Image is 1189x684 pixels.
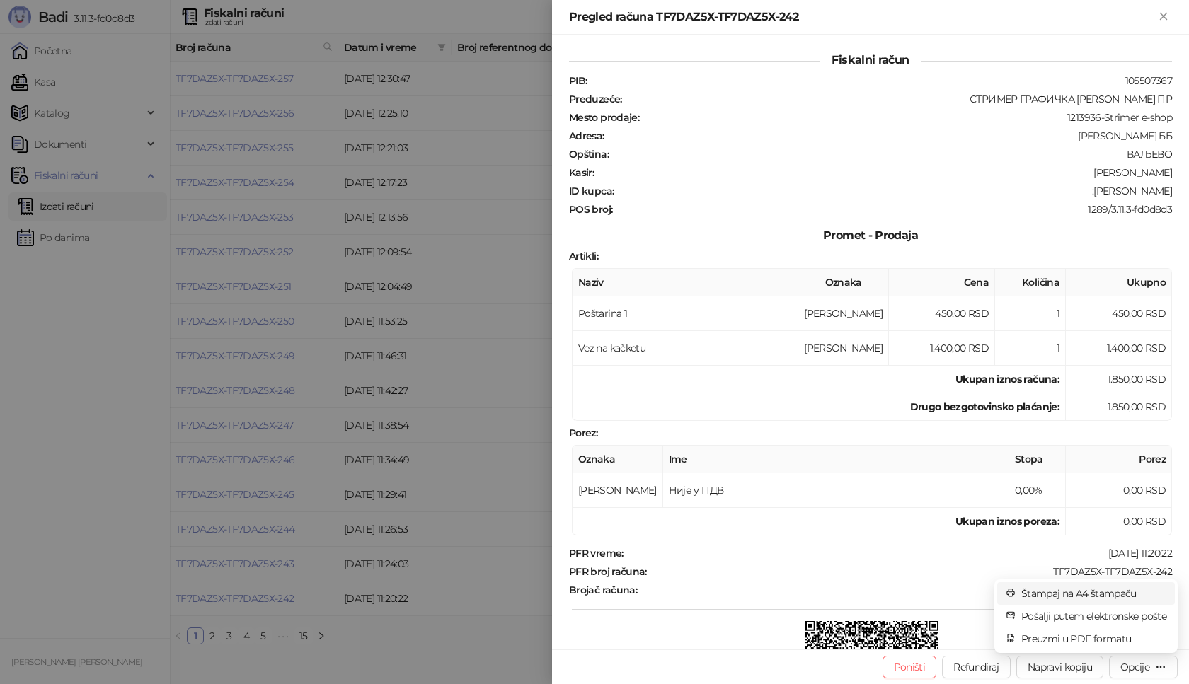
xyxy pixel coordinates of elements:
th: Ime [663,446,1009,473]
th: Stopa [1009,446,1066,473]
strong: POS broj : [569,203,612,216]
div: 1213936-Strimer e-shop [641,111,1173,124]
button: Refundiraj [942,656,1011,678]
td: 0,00 RSD [1066,473,1172,508]
td: 0,00% [1009,473,1066,508]
strong: Ukupan iznos poreza: [955,515,1059,528]
th: Količina [995,269,1066,296]
td: [PERSON_NAME] [798,331,889,366]
td: [PERSON_NAME] [798,296,889,331]
div: TF7DAZ5X-TF7DAZ5X-242 [648,565,1173,578]
div: [PERSON_NAME] [595,166,1173,179]
button: Napravi kopiju [1016,656,1103,678]
strong: PFR broj računa : [569,565,647,578]
div: [PERSON_NAME] ББ [606,129,1173,142]
span: Štampaj na A4 štampaču [1021,586,1166,601]
strong: Mesto prodaje : [569,111,639,124]
div: [DATE] 11:20:22 [625,547,1173,560]
td: 1.850,00 RSD [1066,366,1172,393]
td: 450,00 RSD [1066,296,1172,331]
th: Oznaka [573,446,663,473]
td: Vez na kačketu [573,331,798,366]
strong: Preduzeće : [569,93,622,105]
td: 1 [995,296,1066,331]
span: Napravi kopiju [1028,661,1092,673]
div: ВАЉЕВО [610,148,1173,161]
strong: PIB : [569,74,587,87]
td: Poštarina 1 [573,296,798,331]
td: 1.850,00 RSD [1066,393,1172,421]
strong: Brojač računa : [569,584,637,596]
td: [PERSON_NAME] [573,473,663,508]
strong: PFR vreme : [569,547,624,560]
div: 237/242ПП [638,584,1173,596]
strong: Drugo bezgotovinsko plaćanje : [910,400,1059,413]
th: Porez [1066,446,1172,473]
th: Oznaka [798,269,889,296]
div: Opcije [1120,661,1149,673]
strong: Adresa : [569,129,604,142]
td: 0,00 RSD [1066,508,1172,535]
strong: Kasir : [569,166,594,179]
td: 1.400,00 RSD [1066,331,1172,366]
button: Opcije [1109,656,1178,678]
th: Cena [889,269,995,296]
strong: ID kupca : [569,185,614,197]
th: Ukupno [1066,269,1172,296]
button: Zatvori [1155,8,1172,25]
span: Preuzmi u PDF formatu [1021,631,1166,647]
div: СТРИМЕР ГРАФИЧКА [PERSON_NAME] ПР [624,93,1173,105]
div: 105507367 [588,74,1173,87]
strong: Ukupan iznos računa : [955,373,1059,386]
strong: Porez : [569,427,597,439]
span: Promet - Prodaja [812,228,929,242]
span: Fiskalni račun [820,53,920,66]
button: Poništi [883,656,937,678]
td: 1 [995,331,1066,366]
th: Naziv [573,269,798,296]
strong: Artikli : [569,250,598,262]
td: 1.400,00 RSD [889,331,995,366]
td: Није у ПДВ [663,473,1009,508]
div: Pregled računa TF7DAZ5X-TF7DAZ5X-242 [569,8,1155,25]
span: Pošalji putem elektronske pošte [1021,608,1166,624]
td: 450,00 RSD [889,296,995,331]
strong: Opština : [569,148,609,161]
div: 1289/3.11.3-fd0d8d3 [614,203,1173,216]
div: :[PERSON_NAME] [615,185,1173,197]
